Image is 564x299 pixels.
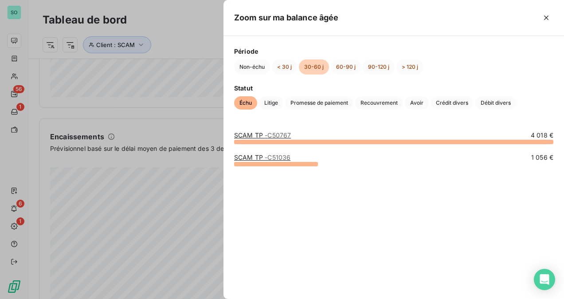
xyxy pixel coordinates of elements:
span: 4 018 € [531,131,553,140]
a: SCAM TP [234,131,291,139]
button: 60-90 j [331,59,361,75]
button: 90-120 j [363,59,395,75]
button: 30-60 j [299,59,329,75]
button: Crédit divers [431,96,474,110]
button: Échu [234,96,257,110]
button: Litige [259,96,283,110]
span: 1 056 € [531,153,553,162]
span: Période [234,47,553,56]
button: Avoir [405,96,429,110]
button: < 30 j [272,59,297,75]
button: Non-échu [234,59,270,75]
h5: Zoom sur ma balance âgée [234,12,339,24]
span: Statut [234,83,553,93]
span: - C51036 [265,153,290,161]
button: Débit divers [475,96,516,110]
a: SCAM TP [234,153,290,161]
button: Recouvrement [355,96,403,110]
span: - C50767 [265,131,291,139]
button: Promesse de paiement [285,96,353,110]
button: > 120 j [396,59,423,75]
div: Open Intercom Messenger [534,269,555,290]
